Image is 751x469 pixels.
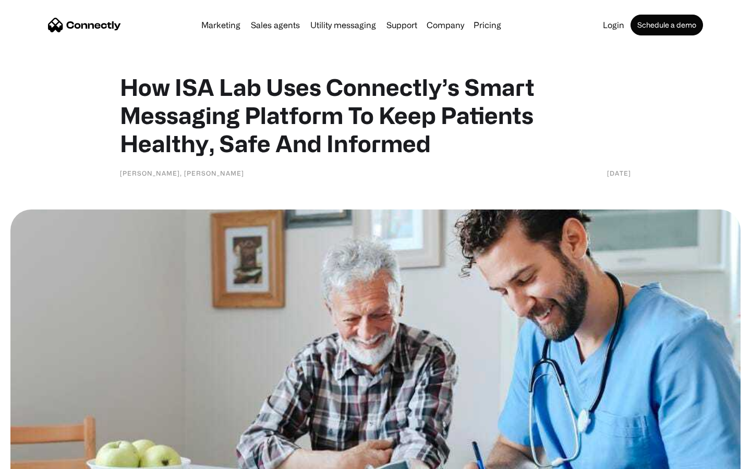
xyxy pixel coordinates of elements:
[21,451,63,465] ul: Language list
[607,168,631,178] div: [DATE]
[469,21,505,29] a: Pricing
[120,168,244,178] div: [PERSON_NAME], [PERSON_NAME]
[631,15,703,35] a: Schedule a demo
[382,21,421,29] a: Support
[599,21,628,29] a: Login
[10,451,63,465] aside: Language selected: English
[120,73,631,157] h1: How ISA Lab Uses Connectly’s Smart Messaging Platform To Keep Patients Healthy, Safe And Informed
[306,21,380,29] a: Utility messaging
[197,21,245,29] a: Marketing
[427,18,464,32] div: Company
[247,21,304,29] a: Sales agents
